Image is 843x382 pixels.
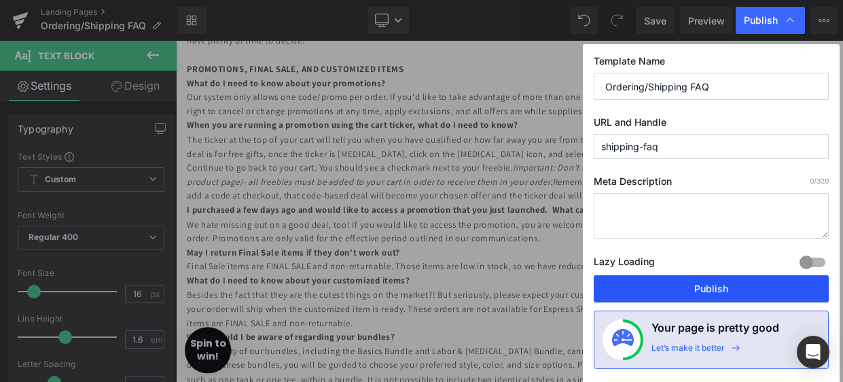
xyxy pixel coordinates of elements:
span: Besides the fact that they are the cutest things on the market?! But seriously, please expect you... [14,305,801,372]
span: 0 [810,177,814,185]
label: Lazy Loading [594,253,655,275]
strong: What do I need to know about your promotions? [14,45,258,59]
span: Publish [744,14,778,27]
strong: PROMOTIONS, FINAL SALE, AND CUSTOMIZED ITEMS [14,27,281,41]
button: Publish [594,275,829,302]
p: The ticker at the top of your cart will tell you when you have qualified or how far away you are ... [14,113,808,200]
label: URL and Handle [594,116,829,134]
label: Template Name [594,55,829,73]
span: Final Sale items are FINAL SALE and non-returnable. Those items are low in stock, so we have redu... [14,271,717,285]
p: Our system only allows one code/promo per order. If you'd like to take advantage of more than one... [14,60,808,95]
img: onboarding-status.svg [612,329,634,351]
strong: When you are running a promotion using the cart ticker, what do I need to know? [14,97,421,111]
i: mportant: Don’t forget to add your free items using the ticker (not via the item's product page)-... [14,149,808,181]
strong: What do I need to know about your customized items? [14,288,288,302]
span: nce the ticker is [MEDICAL_DATA], click on the [MEDICAL_DATA] icon, and select your free item in ... [14,132,774,164]
h4: Your page is pretty good [651,319,779,343]
span: We hate missing out on a good deal, too! If you would like to access the promotion, you are welco... [14,219,793,251]
strong: May I return Final Sale items if they don't work out? [14,254,276,268]
label: Meta Description [594,175,829,193]
span: /320 [810,177,829,185]
div: Let’s make it better [651,343,725,360]
strong: What should I be aware of regarding your bundles? [14,358,269,372]
i: I [415,149,418,163]
div: Open Intercom Messenger [797,336,829,368]
span: I purchased a few days ago and would like to access a promotion that you just launched. What can ... [14,201,537,215]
